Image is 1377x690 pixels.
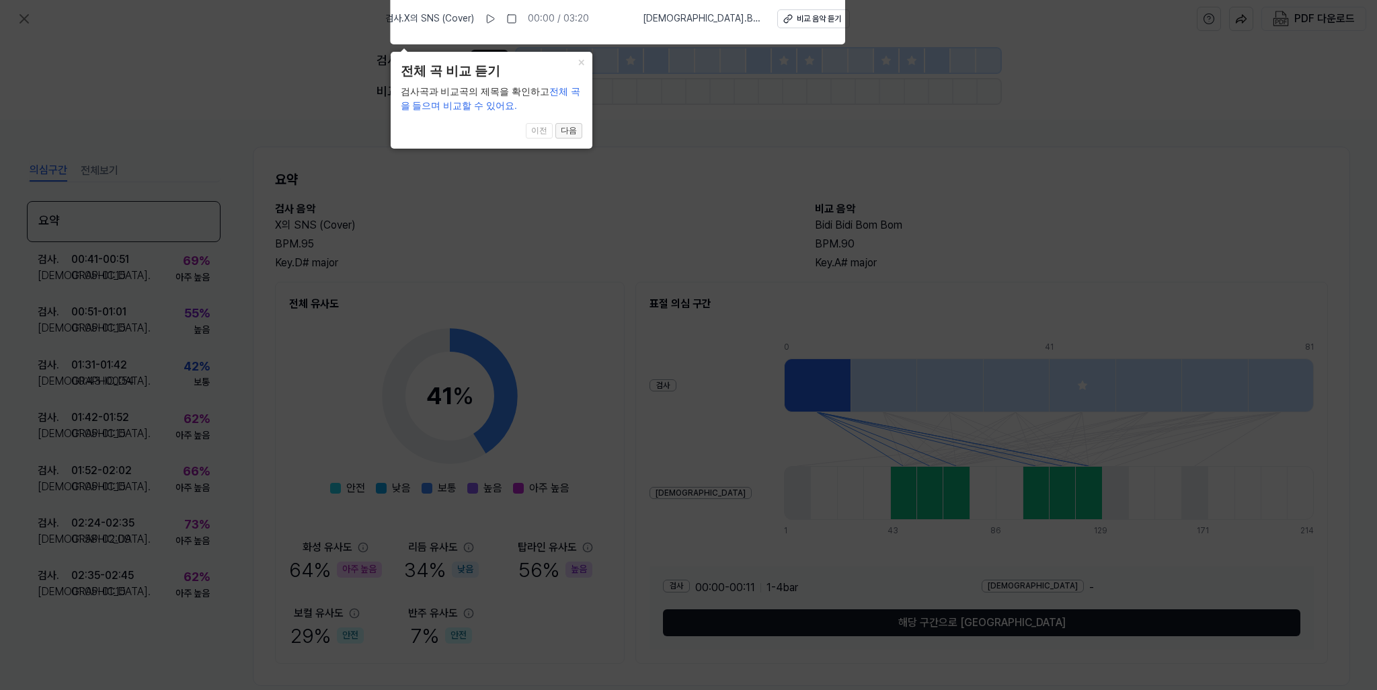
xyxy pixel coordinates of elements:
div: 00:00 / 03:20 [528,12,589,26]
span: 검사 . X의 SNS (Cover) [385,12,474,26]
div: 비교 음악 듣기 [797,13,841,25]
span: 전체 곡을 들으며 비교할 수 있어요. [401,86,581,111]
button: Close [571,52,592,71]
button: 비교 음악 듣기 [777,9,850,28]
div: 검사곡과 비교곡의 제목을 확인하고 [401,85,582,113]
header: 전체 곡 비교 듣기 [401,62,582,81]
button: 다음 [555,123,582,139]
span: [DEMOGRAPHIC_DATA] . Bidi Bidi Bom Bom [643,12,761,26]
